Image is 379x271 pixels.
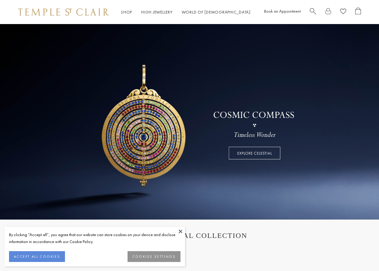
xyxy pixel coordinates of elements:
a: Open Shopping Bag [355,8,361,17]
a: ShopShop [121,9,132,15]
a: World of [DEMOGRAPHIC_DATA]World of [DEMOGRAPHIC_DATA] [182,9,251,15]
div: By clicking “Accept all”, you agree that our website can store cookies on your device and disclos... [9,231,180,245]
h1: THE CELESTIAL COLLECTION [24,232,355,240]
button: ACCEPT ALL COOKIES [9,251,65,262]
a: High JewelleryHigh Jewellery [141,9,173,15]
nav: Main navigation [121,8,251,16]
a: Book an Appointment [264,8,301,14]
img: Temple St. Clair [18,8,109,16]
button: COOKIES SETTINGS [128,251,180,262]
a: Search [310,8,316,17]
a: View Wishlist [340,8,346,17]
